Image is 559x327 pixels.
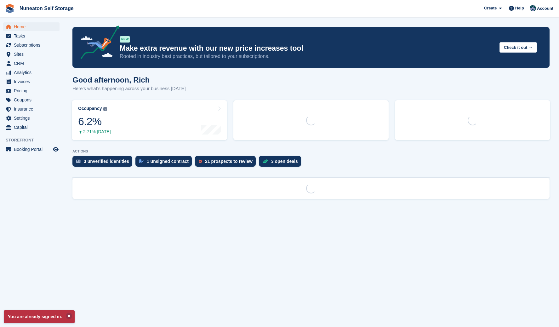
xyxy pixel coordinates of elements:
a: 21 prospects to review [195,156,259,170]
span: Sites [14,50,52,59]
span: Coupons [14,95,52,104]
span: Create [484,5,497,11]
a: 3 unverified identities [72,156,135,170]
img: contract_signature_icon-13c848040528278c33f63329250d36e43548de30e8caae1d1a13099fd9432cc5.svg [139,159,144,163]
a: menu [3,50,60,59]
a: 1 unsigned contract [135,156,195,170]
a: Occupancy 6.2% 2.71% [DATE] [72,100,227,140]
div: NEW [120,36,130,43]
span: Invoices [14,77,52,86]
p: Make extra revenue with our new price increases tool [120,44,494,53]
a: menu [3,95,60,104]
div: Occupancy [78,106,102,111]
h1: Good afternoon, Rich [72,76,186,84]
a: menu [3,114,60,123]
div: 3 open deals [271,159,298,164]
p: ACTIONS [72,149,550,153]
span: Booking Portal [14,145,52,154]
div: 2.71% [DATE] [78,129,111,135]
p: Here's what's happening across your business [DATE] [72,85,186,92]
img: verify_identity-adf6edd0f0f0b5bbfe63781bf79b02c33cf7c696d77639b501bdc392416b5a36.svg [76,159,81,163]
a: menu [3,59,60,68]
img: deal-1b604bf984904fb50ccaf53a9ad4b4a5d6e5aea283cecdc64d6e3604feb123c2.svg [263,159,268,163]
span: Insurance [14,105,52,113]
button: Check it out → [499,42,537,53]
span: Settings [14,114,52,123]
span: CRM [14,59,52,68]
a: Nuneaton Self Storage [17,3,76,14]
img: icon-info-grey-7440780725fd019a000dd9b08b2336e03edf1995a4989e88bcd33f0948082b44.svg [103,107,107,111]
span: Tasks [14,32,52,40]
a: menu [3,105,60,113]
a: menu [3,123,60,132]
span: Home [14,22,52,31]
span: Help [515,5,524,11]
span: Storefront [6,137,63,143]
a: menu [3,77,60,86]
img: stora-icon-8386f47178a22dfd0bd8f6a31ec36ba5ce8667c1dd55bd0f319d3a0aa187defe.svg [5,4,14,13]
div: 1 unsigned contract [147,159,189,164]
a: menu [3,86,60,95]
div: 6.2% [78,115,111,128]
div: 3 unverified identities [84,159,129,164]
img: Rich Palmer [530,5,536,11]
img: prospect-51fa495bee0391a8d652442698ab0144808aea92771e9ea1ae160a38d050c398.svg [199,159,202,163]
span: Capital [14,123,52,132]
img: price-adjustments-announcement-icon-8257ccfd72463d97f412b2fc003d46551f7dbcb40ab6d574587a9cd5c0d94... [75,26,119,61]
p: You are already signed in. [4,310,75,323]
span: Analytics [14,68,52,77]
a: menu [3,22,60,31]
a: menu [3,41,60,49]
div: 21 prospects to review [205,159,253,164]
span: Account [537,5,553,12]
p: Rooted in industry best practices, but tailored to your subscriptions. [120,53,494,60]
a: menu [3,32,60,40]
a: menu [3,145,60,154]
a: Preview store [52,146,60,153]
a: menu [3,68,60,77]
a: 3 open deals [259,156,304,170]
span: Subscriptions [14,41,52,49]
span: Pricing [14,86,52,95]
